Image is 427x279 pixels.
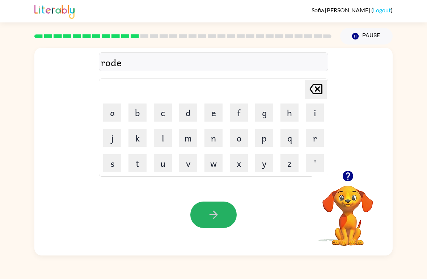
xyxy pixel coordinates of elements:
div: ( ) [312,7,393,13]
button: v [179,154,197,172]
button: e [204,103,223,122]
button: b [128,103,147,122]
button: t [128,154,147,172]
span: Sofia [PERSON_NAME] [312,7,371,13]
button: f [230,103,248,122]
button: o [230,129,248,147]
button: g [255,103,273,122]
div: rode [101,55,326,70]
button: i [306,103,324,122]
img: Literably [34,3,75,19]
button: y [255,154,273,172]
button: s [103,154,121,172]
button: k [128,129,147,147]
a: Logout [373,7,391,13]
button: c [154,103,172,122]
button: h [280,103,299,122]
button: z [280,154,299,172]
button: p [255,129,273,147]
video: Your browser must support playing .mp4 files to use Literably. Please try using another browser. [312,174,384,247]
button: n [204,129,223,147]
button: w [204,154,223,172]
button: ' [306,154,324,172]
button: j [103,129,121,147]
button: m [179,129,197,147]
button: Pause [340,28,393,45]
button: u [154,154,172,172]
button: d [179,103,197,122]
button: q [280,129,299,147]
button: x [230,154,248,172]
button: r [306,129,324,147]
button: l [154,129,172,147]
button: a [103,103,121,122]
